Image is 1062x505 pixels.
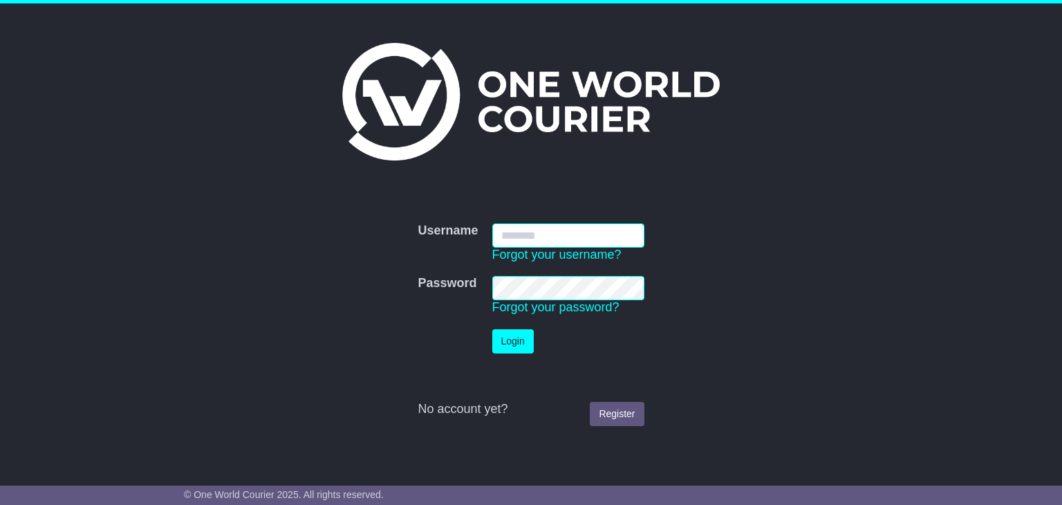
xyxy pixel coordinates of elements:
img: One World [342,43,720,160]
button: Login [492,329,534,353]
a: Forgot your password? [492,300,619,314]
div: No account yet? [418,402,644,417]
a: Forgot your username? [492,248,622,261]
a: Register [590,402,644,426]
span: © One World Courier 2025. All rights reserved. [184,489,384,500]
label: Password [418,276,476,291]
label: Username [418,223,478,239]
